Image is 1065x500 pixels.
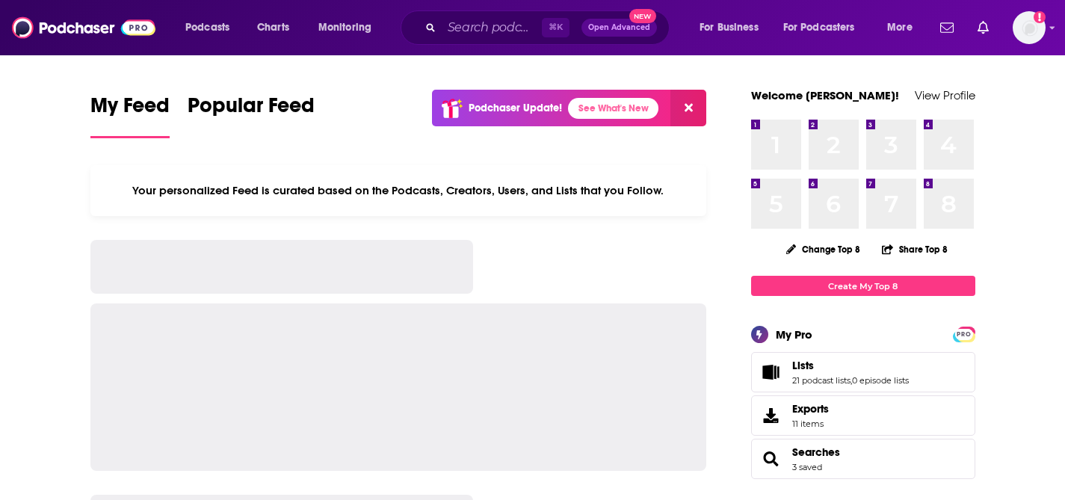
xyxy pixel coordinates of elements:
button: open menu [175,16,249,40]
img: Podchaser - Follow, Share and Rate Podcasts [12,13,155,42]
span: Popular Feed [188,93,315,127]
span: More [887,17,913,38]
a: See What's New [568,98,658,119]
span: 11 items [792,419,829,429]
button: Share Top 8 [881,235,948,264]
a: Show notifications dropdown [972,15,995,40]
span: Lists [751,352,975,392]
a: 0 episode lists [852,375,909,386]
div: My Pro [776,327,812,342]
span: New [629,9,656,23]
a: Lists [792,359,909,372]
button: open menu [877,16,931,40]
div: Your personalized Feed is curated based on the Podcasts, Creators, Users, and Lists that you Follow. [90,165,707,216]
a: Show notifications dropdown [934,15,960,40]
span: Charts [257,17,289,38]
span: Open Advanced [588,24,650,31]
span: Searches [751,439,975,479]
a: PRO [955,328,973,339]
button: open menu [308,16,391,40]
img: User Profile [1013,11,1046,44]
a: 3 saved [792,462,822,472]
a: My Feed [90,93,170,138]
span: Exports [792,402,829,416]
input: Search podcasts, credits, & more... [442,16,542,40]
button: open menu [689,16,777,40]
button: Open AdvancedNew [581,19,657,37]
p: Podchaser Update! [469,102,562,114]
a: 21 podcast lists [792,375,851,386]
span: For Podcasters [783,17,855,38]
a: Searches [792,445,840,459]
button: Change Top 8 [777,240,870,259]
span: PRO [955,329,973,340]
a: Welcome [PERSON_NAME]! [751,88,899,102]
span: Exports [756,405,786,426]
a: Charts [247,16,298,40]
a: View Profile [915,88,975,102]
span: , [851,375,852,386]
span: My Feed [90,93,170,127]
span: Logged in as megcassidy [1013,11,1046,44]
a: Searches [756,448,786,469]
svg: Add a profile image [1034,11,1046,23]
span: Podcasts [185,17,229,38]
span: For Business [700,17,759,38]
a: Create My Top 8 [751,276,975,296]
a: Exports [751,395,975,436]
a: Popular Feed [188,93,315,138]
span: Lists [792,359,814,372]
button: Show profile menu [1013,11,1046,44]
span: Monitoring [318,17,371,38]
div: Search podcasts, credits, & more... [415,10,684,45]
span: ⌘ K [542,18,569,37]
a: Lists [756,362,786,383]
button: open menu [774,16,877,40]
